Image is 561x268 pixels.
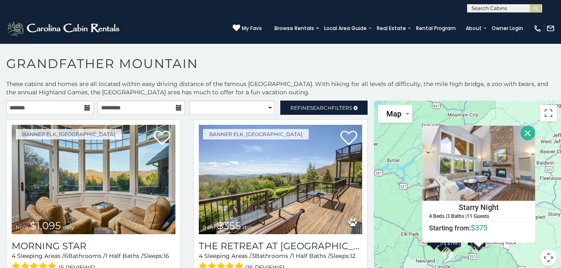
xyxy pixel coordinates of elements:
[540,105,557,121] button: Toggle fullscreen view
[447,214,467,219] h5: 3 Baths |
[63,224,74,230] span: daily
[12,125,175,234] img: Morning Star
[217,220,241,232] span: $355
[199,125,363,234] a: The Retreat at Mountain Meadows from $355 daily
[350,252,355,260] span: 12
[292,252,330,260] span: 1 Half Baths /
[422,126,535,201] img: Starry Night
[546,24,555,33] img: mail-regular-white.png
[422,201,535,233] a: Starry Night 4 Beds | 3 Baths | 11 Guests Starting from:$375
[105,252,143,260] span: 1 Half Baths /
[242,25,262,32] span: My Favs
[373,23,410,34] a: Real Estate
[16,129,122,139] a: Banner Elk, [GEOGRAPHIC_DATA]
[540,249,557,266] button: Map camera controls
[12,240,175,252] a: Morning Star
[533,24,542,33] img: phone-regular-white.png
[12,125,175,234] a: Morning Star from $1,095 daily
[203,224,216,230] span: from
[378,105,412,123] button: Change map style
[199,252,203,260] span: 4
[243,224,254,230] span: daily
[16,224,28,230] span: from
[520,126,535,140] button: Close
[64,252,68,260] span: 6
[199,125,363,234] img: The Retreat at Mountain Meadows
[423,224,535,232] h6: Starting from:
[12,252,15,260] span: 4
[386,109,401,118] span: Map
[233,24,262,33] a: My Favs
[423,201,535,214] h4: Starry Night
[30,220,61,232] span: $1,095
[280,101,368,115] a: RefineSearchFilters
[467,214,489,219] h5: 11 Guests
[462,23,486,34] a: About
[487,23,527,34] a: Owner Login
[163,252,169,260] span: 16
[310,105,332,111] span: Search
[320,23,371,34] a: Local Area Guide
[199,240,363,252] a: The Retreat at [GEOGRAPHIC_DATA][PERSON_NAME]
[429,214,447,219] h5: 4 Beds |
[6,20,122,37] img: White-1-2.png
[471,223,487,232] span: $375
[199,240,363,252] h3: The Retreat at Mountain Meadows
[270,23,318,34] a: Browse Rentals
[251,252,255,260] span: 3
[290,105,352,111] span: Refine Filters
[340,130,357,147] a: Add to favorites
[412,23,460,34] a: Rental Program
[203,129,309,139] a: Banner Elk, [GEOGRAPHIC_DATA]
